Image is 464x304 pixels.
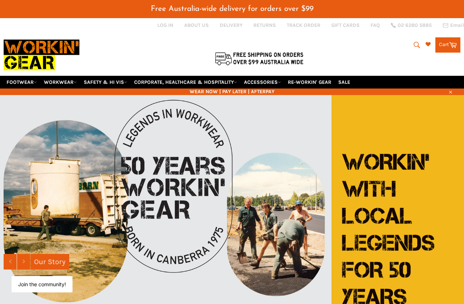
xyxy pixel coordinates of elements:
[287,22,320,29] a: TRACK ORDER
[30,254,69,270] a: Our Story
[157,22,173,28] a: Log in
[41,76,80,89] a: WORKWEAR
[18,281,66,287] button: Join the community!
[4,34,79,75] img: Workin Gear leaders in Workwear, Safety Boots, PPE, Uniforms. Australia's No.1 in Workwear
[81,76,130,89] a: SAFETY & HI VIS
[253,22,276,29] a: RETURNS
[214,51,304,66] img: Flat $9.95 shipping Australia wide
[335,76,353,89] a: SALE
[4,76,40,89] a: FOOTWEAR
[331,22,360,29] a: GIFT CARDS
[450,23,464,28] span: Email
[370,22,380,29] a: FAQ
[220,22,243,29] a: DELIVERY
[4,88,460,95] span: WEAR NOW | PAY LATER | AFTERPAY
[443,22,464,28] a: Email
[241,76,284,89] a: ACCESSORIES
[285,76,334,89] a: RE-WORKIN' GEAR
[391,23,432,28] a: 02 6280 5885
[131,76,240,89] a: CORPORATE, HEALTHCARE & HOSPITALITY
[398,23,432,28] span: 02 6280 5885
[151,5,314,13] span: Free Australia-wide delivery for orders over $99
[184,22,209,29] a: ABOUT US
[435,37,460,53] a: Cart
